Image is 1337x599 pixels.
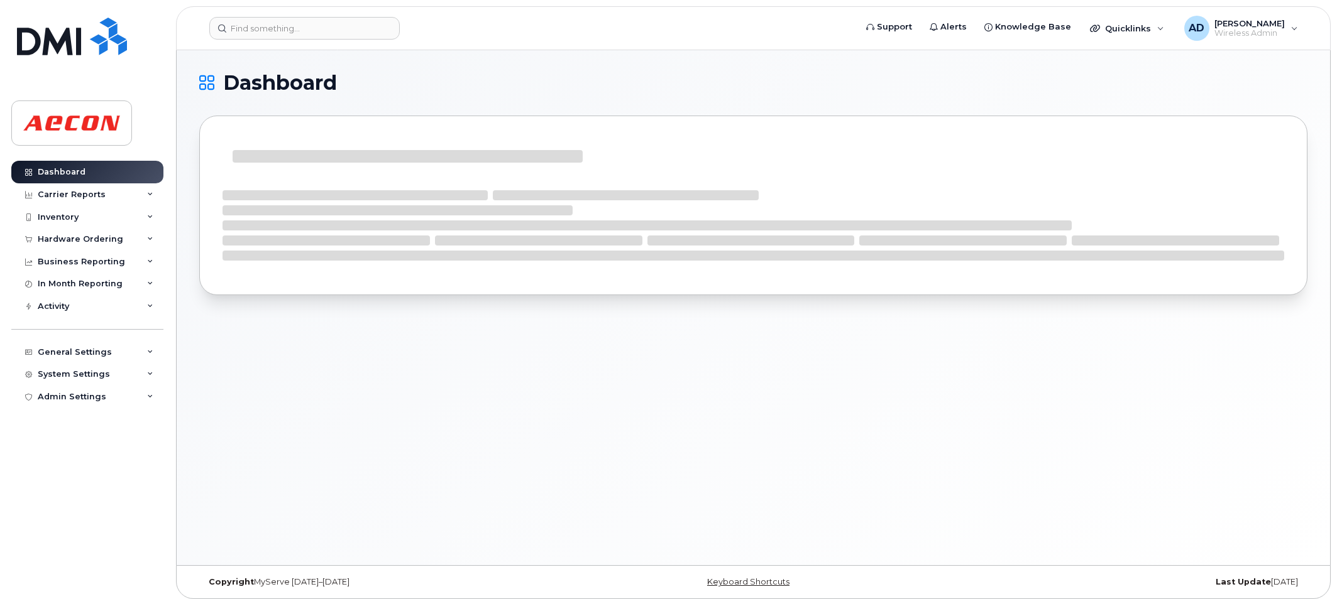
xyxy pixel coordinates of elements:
span: Dashboard [223,73,337,92]
strong: Last Update [1216,577,1271,586]
strong: Copyright [209,577,254,586]
div: [DATE] [938,577,1307,587]
div: MyServe [DATE]–[DATE] [199,577,569,587]
a: Keyboard Shortcuts [707,577,790,586]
